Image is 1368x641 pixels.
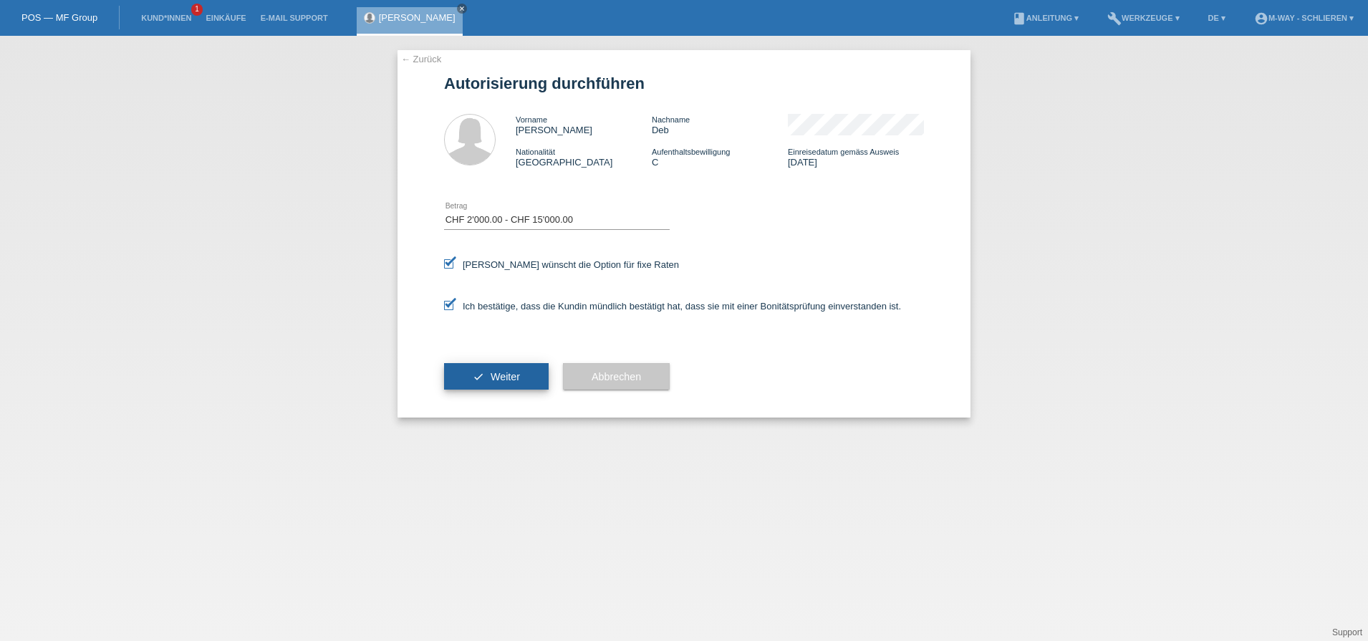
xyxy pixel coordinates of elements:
a: close [457,4,467,14]
a: E-Mail Support [254,14,335,22]
a: Support [1332,627,1362,637]
a: DE ▾ [1201,14,1233,22]
button: Abbrechen [563,363,670,390]
a: POS — MF Group [21,12,97,23]
label: [PERSON_NAME] wünscht die Option für fixe Raten [444,259,679,270]
a: bookAnleitung ▾ [1005,14,1086,22]
div: [GEOGRAPHIC_DATA] [516,146,652,168]
i: build [1107,11,1122,26]
i: account_circle [1254,11,1268,26]
a: account_circlem-way - Schlieren ▾ [1247,14,1361,22]
span: Weiter [491,371,520,382]
div: Deb [652,114,788,135]
span: Vorname [516,115,547,124]
label: Ich bestätige, dass die Kundin mündlich bestätigt hat, dass sie mit einer Bonitätsprüfung einvers... [444,301,901,312]
i: check [473,371,484,382]
a: [PERSON_NAME] [379,12,456,23]
h1: Autorisierung durchführen [444,74,924,92]
a: buildWerkzeuge ▾ [1100,14,1187,22]
span: Nachname [652,115,690,124]
span: Nationalität [516,148,555,156]
div: C [652,146,788,168]
i: close [458,5,466,12]
button: check Weiter [444,363,549,390]
a: Kund*innen [134,14,198,22]
span: Aufenthaltsbewilligung [652,148,730,156]
div: [DATE] [788,146,924,168]
i: book [1012,11,1026,26]
span: 1 [191,4,203,16]
a: Einkäufe [198,14,253,22]
div: [PERSON_NAME] [516,114,652,135]
span: Einreisedatum gemäss Ausweis [788,148,899,156]
span: Abbrechen [592,371,641,382]
a: ← Zurück [401,54,441,64]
